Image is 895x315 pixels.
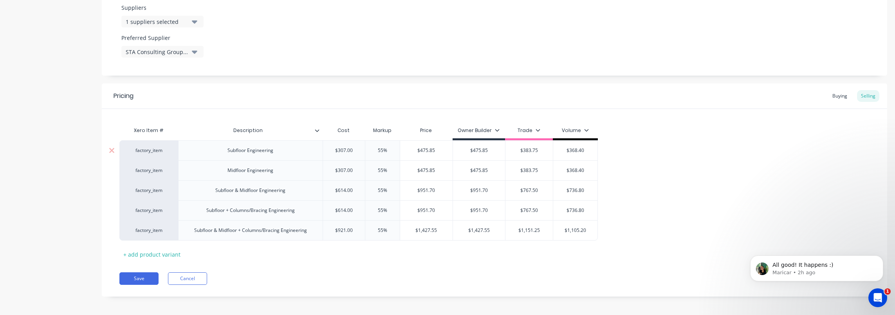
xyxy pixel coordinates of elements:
[119,248,184,261] div: + add product variant
[400,141,453,160] div: $475.85
[363,181,402,200] div: 55%
[505,221,553,240] div: $1,151.25
[119,140,598,160] div: factory_itemSubfloor Engineering$307.0055%$475.85$475.85$383.75$368.40
[562,127,589,134] div: Volume
[221,165,280,176] div: Midfloor Engineering
[114,91,134,101] div: Pricing
[505,201,553,220] div: $767.50
[121,4,204,12] label: Suppliers
[126,48,188,56] div: STA Consulting Group Pty Ltd
[400,221,453,240] div: $1,427.55
[127,147,170,154] div: factory_item
[119,123,178,138] div: Xero Item #
[453,181,505,200] div: $951.70
[400,181,453,200] div: $951.70
[323,161,365,180] div: $307.00
[323,123,365,138] div: Cost
[323,201,365,220] div: $614.00
[119,180,598,200] div: factory_itemSubfloor & Midfloor Engineering$614.0055%$951.70$951.70$767.50$736.80
[453,141,505,160] div: $475.85
[553,201,597,220] div: $736.80
[458,127,500,134] div: Owner Builder
[127,207,170,214] div: factory_item
[400,161,453,180] div: $475.85
[323,221,365,240] div: $921.00
[126,18,188,26] div: 1 suppliers selected
[553,221,597,240] div: $1,105.20
[323,181,365,200] div: $614.00
[127,167,170,174] div: factory_item
[453,201,505,220] div: $951.70
[121,34,204,42] label: Preferred Supplier
[119,220,598,241] div: factory_itemSubfloor & Midfloor + Columns/Bracing Engineering$921.0055%$1,427.55$1,427.55$1,151.2...
[178,121,318,140] div: Description
[868,288,887,307] iframe: Intercom live chat
[400,123,453,138] div: Price
[121,46,204,58] button: STA Consulting Group Pty Ltd
[168,272,207,285] button: Cancel
[188,225,313,235] div: Subfloor & Midfloor + Columns/Bracing Engineering
[553,141,597,160] div: $368.40
[365,123,400,138] div: Markup
[200,205,301,215] div: Subfloor + Columns/Bracing Engineering
[221,145,280,156] div: Subfloor Engineering
[127,187,170,194] div: factory_item
[884,288,891,295] span: 1
[738,239,895,294] iframe: Intercom notifications message
[323,141,365,160] div: $307.00
[553,181,597,200] div: $736.80
[127,227,170,234] div: factory_item
[119,200,598,220] div: factory_itemSubfloor + Columns/Bracing Engineering$614.0055%$951.70$951.70$767.50$736.80
[121,16,204,27] button: 1 suppliers selected
[828,90,851,102] div: Buying
[363,201,402,220] div: 55%
[505,141,553,160] div: $383.75
[857,90,879,102] div: Selling
[363,141,402,160] div: 55%
[363,221,402,240] div: 55%
[209,185,292,196] div: Subfloor & Midfloor Engineering
[453,221,505,240] div: $1,427.55
[363,161,402,180] div: 55%
[553,161,597,180] div: $368.40
[119,160,598,180] div: factory_itemMidfloor Engineering$307.0055%$475.85$475.85$383.75$368.40
[453,161,505,180] div: $475.85
[119,272,159,285] button: Save
[178,123,323,138] div: Description
[518,127,540,134] div: Trade
[505,161,553,180] div: $383.75
[400,201,453,220] div: $951.70
[505,181,553,200] div: $767.50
